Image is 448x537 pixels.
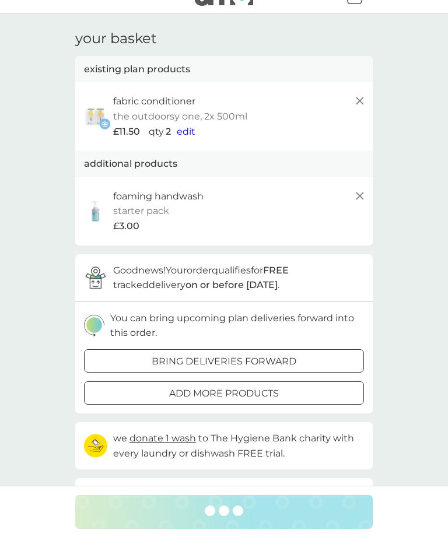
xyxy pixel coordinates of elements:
span: £11.50 [113,124,140,139]
button: add more products [84,381,364,405]
p: bring deliveries forward [152,354,296,369]
p: starter pack [113,203,169,219]
p: the outdoorsy one, 2x 500ml [113,109,247,124]
button: bring deliveries forward [84,349,364,373]
p: 2 [166,124,171,139]
p: additional products [84,156,177,171]
p: we to The Hygiene Bank charity with every laundry or dishwash FREE trial. [113,431,364,461]
p: foaming handwash [113,189,204,204]
span: edit [177,126,195,137]
img: delivery-schedule.svg [84,315,104,336]
button: edit [177,124,195,139]
p: add more products [169,386,279,401]
p: qty [149,124,164,139]
p: You can bring upcoming plan deliveries forward into this order. [110,311,364,341]
p: fabric conditioner [113,94,195,109]
strong: on or before [DATE] [185,279,278,290]
strong: FREE [263,265,289,276]
p: Good news! Your order qualifies for tracked delivery . [113,263,364,293]
span: £3.00 [113,219,139,234]
p: existing plan products [84,62,190,77]
span: donate 1 wash [129,433,196,444]
h3: your basket [75,30,157,47]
